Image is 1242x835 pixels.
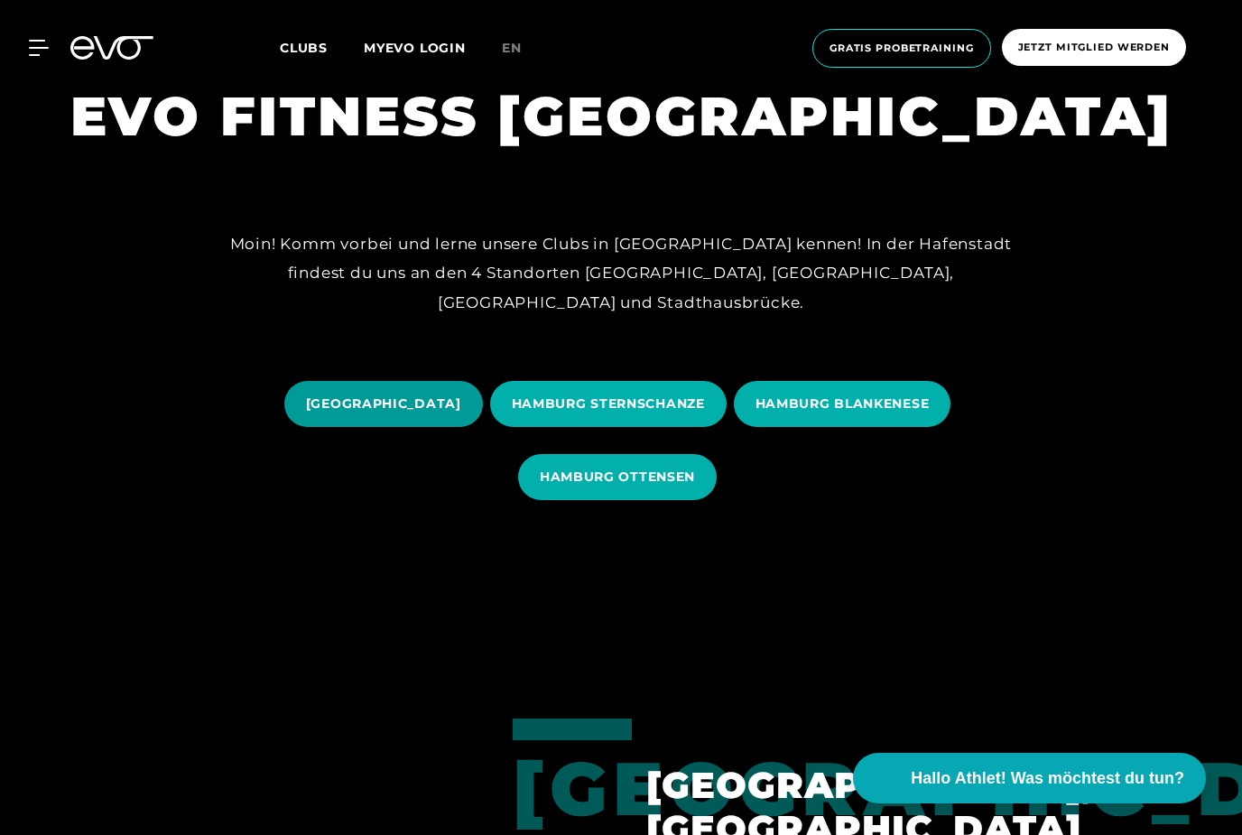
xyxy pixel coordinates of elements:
span: Jetzt Mitglied werden [1018,40,1170,55]
a: Jetzt Mitglied werden [996,29,1191,68]
a: en [502,38,543,59]
a: HAMBURG STERNSCHANZE [490,367,734,441]
a: MYEVO LOGIN [364,40,466,56]
span: Hallo Athlet! Was möchtest du tun? [911,766,1184,791]
a: HAMBURG BLANKENESE [734,367,959,441]
span: Gratis Probetraining [830,41,974,56]
span: Clubs [280,40,328,56]
span: HAMBURG OTTENSEN [540,468,695,487]
div: Moin! Komm vorbei und lerne unsere Clubs in [GEOGRAPHIC_DATA] kennen! In der Hafenstadt findest d... [215,229,1027,317]
a: [GEOGRAPHIC_DATA] [284,367,490,441]
a: HAMBURG OTTENSEN [518,441,724,514]
span: HAMBURG STERNSCHANZE [512,394,705,413]
h1: EVO FITNESS [GEOGRAPHIC_DATA] [70,81,1172,152]
a: Clubs [280,39,364,56]
span: HAMBURG BLANKENESE [755,394,930,413]
button: Hallo Athlet! Was möchtest du tun? [853,753,1206,803]
a: Gratis Probetraining [807,29,996,68]
span: [GEOGRAPHIC_DATA] [306,394,461,413]
span: en [502,40,522,56]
